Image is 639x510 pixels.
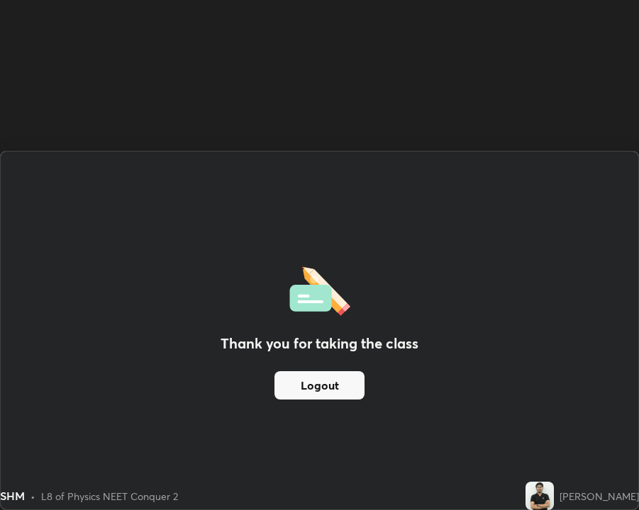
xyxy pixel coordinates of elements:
[30,489,35,504] div: •
[526,482,554,510] img: d3dc53a3837b42918c53464d450e920d.jpg
[289,262,350,316] img: offlineFeedback.1438e8b3.svg
[221,333,418,354] h2: Thank you for taking the class
[274,371,365,399] button: Logout
[560,489,639,504] div: [PERSON_NAME]
[41,489,178,504] div: L8 of Physics NEET Conquer 2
